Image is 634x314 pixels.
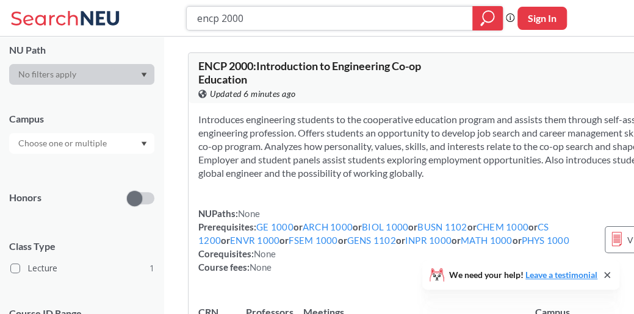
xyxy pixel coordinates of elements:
[461,235,512,246] a: MATH 1000
[238,208,260,219] span: None
[9,64,154,85] div: Dropdown arrow
[347,235,396,246] a: GENS 1102
[480,10,495,27] svg: magnifying glass
[477,221,528,232] a: CHEM 1000
[417,221,467,232] a: BUSN 1102
[10,260,154,276] label: Lecture
[521,235,569,246] a: PHYS 1000
[196,8,464,29] input: Class, professor, course number, "phrase"
[9,133,154,154] div: Dropdown arrow
[12,136,115,151] input: Choose one or multiple
[256,221,294,232] a: GE 1000
[472,6,503,30] div: magnifying glass
[303,221,353,232] a: ARCH 1000
[149,262,154,275] span: 1
[362,221,408,232] a: BIOL 1000
[250,262,272,273] span: None
[210,87,296,101] span: Updated 6 minutes ago
[405,235,452,246] a: INPR 1000
[9,240,154,253] span: Class Type
[198,207,593,274] div: NUPaths: Prerequisites: or or or or or or or or or or or Corequisites: Course fees:
[141,141,147,146] svg: Dropdown arrow
[9,43,154,57] div: NU Path
[230,235,279,246] a: ENVR 1000
[517,7,567,30] button: Sign In
[525,269,597,280] a: Leave a testimonial
[9,191,41,205] p: Honors
[289,235,337,246] a: FSEM 1000
[198,59,421,86] span: ENCP 2000 : Introduction to Engineering Co-op Education
[141,73,147,77] svg: Dropdown arrow
[254,248,276,259] span: None
[9,112,154,126] div: Campus
[449,271,597,279] span: We need your help!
